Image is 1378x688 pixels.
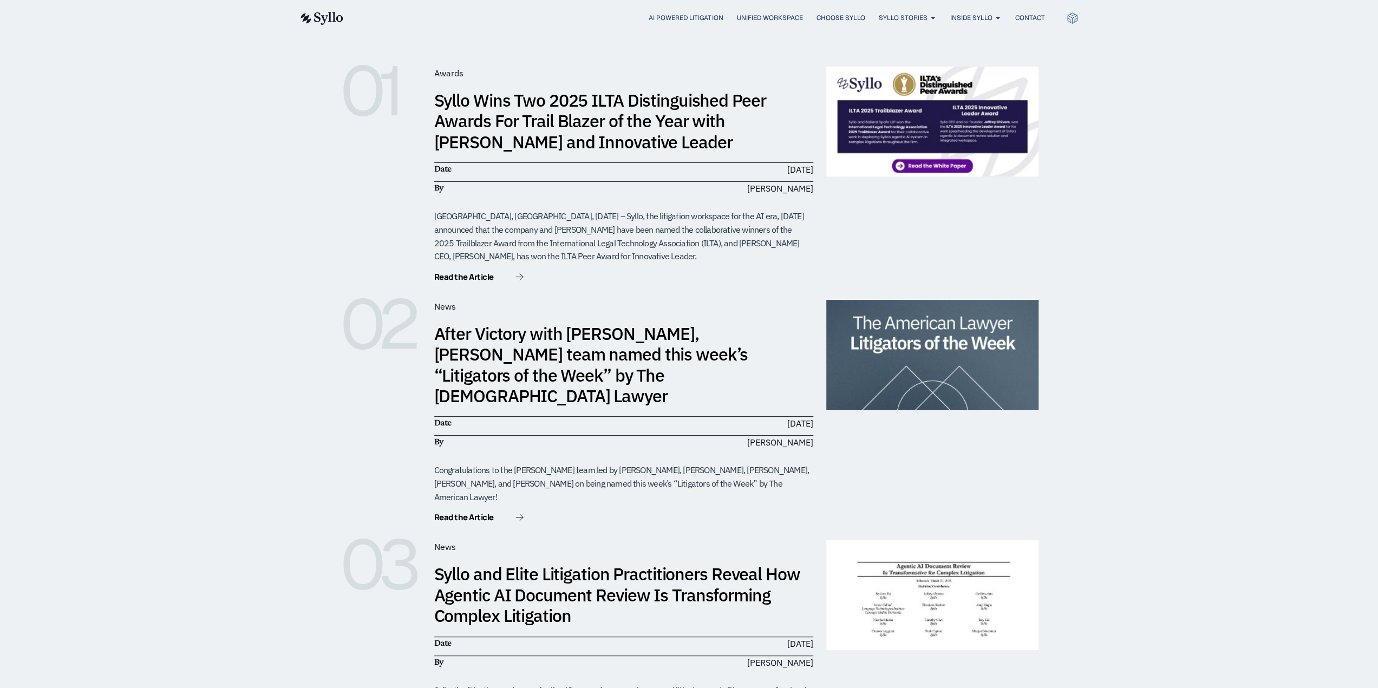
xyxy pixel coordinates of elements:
span: News [434,301,456,312]
h6: By [434,656,618,668]
div: Congratulations to the [PERSON_NAME] team led by [PERSON_NAME], [PERSON_NAME], [PERSON_NAME], [PE... [434,463,813,503]
h6: Date [434,417,618,429]
div: [GEOGRAPHIC_DATA], [GEOGRAPHIC_DATA], [DATE] – Syllo, the litigation workspace for the AI era, [D... [434,209,813,263]
h6: By [434,436,618,448]
a: Unified Workspace [736,13,802,23]
span: [PERSON_NAME] [747,656,813,669]
a: Syllo Stories [878,13,927,23]
img: whitePaper [826,540,1039,650]
span: Read the Article [434,513,494,521]
time: [DATE] [787,418,813,429]
img: White-Paper-Preview-V2-1 [826,67,1039,176]
img: litOfTheWeek [826,300,1039,410]
div: Menu Toggle [365,13,1044,23]
h6: Date [434,637,618,649]
span: Awards [434,68,463,78]
a: Choose Syllo [816,13,865,23]
a: After Victory with [PERSON_NAME], [PERSON_NAME] team named this week’s “Litigators of the Week” b... [434,322,748,407]
h6: 03 [340,540,421,589]
h6: 02 [340,300,421,349]
time: [DATE] [787,164,813,175]
time: [DATE] [787,638,813,649]
h6: 01 [340,67,421,115]
a: Syllo Wins Two 2025 ILTA Distinguished Peer Awards For Trail Blazer of the Year with [PERSON_NAME... [434,89,766,153]
span: [PERSON_NAME] [747,182,813,195]
h6: By [434,182,618,194]
a: AI Powered Litigation [649,13,723,23]
a: Syllo and Elite Litigation Practitioners Reveal How Agentic AI Document Review Is Transforming Co... [434,562,800,627]
a: Inside Syllo [950,13,992,23]
a: Read the Article [434,513,524,524]
span: [PERSON_NAME] [747,436,813,449]
img: syllo [299,12,343,25]
a: Contact [1015,13,1044,23]
span: Read the Article [434,273,494,281]
h6: Date [434,163,618,175]
a: Read the Article [434,273,524,284]
span: News [434,541,456,552]
nav: Menu [365,13,1044,23]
